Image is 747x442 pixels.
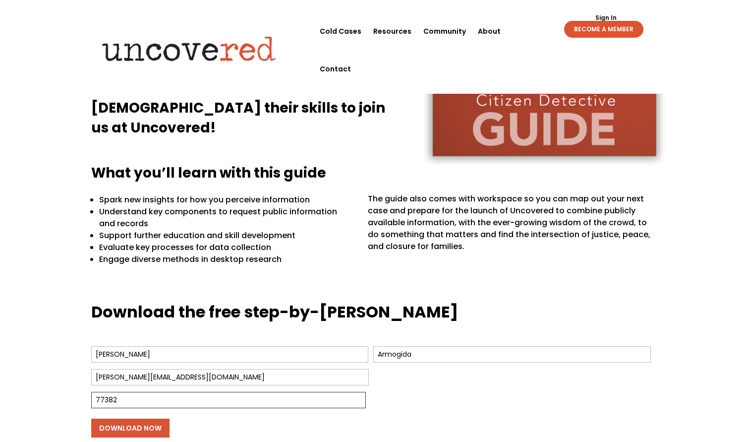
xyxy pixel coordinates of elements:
[590,15,622,21] a: Sign In
[99,230,354,242] p: Support further education and skill development
[423,12,466,50] a: Community
[368,193,650,252] span: The guide also comes with workspace so you can map out your next case and prepare for the launch ...
[91,163,656,188] h4: What you’ll learn with this guide
[91,346,369,363] input: First Name
[99,253,354,265] p: Engage diverse methods in desktop research
[320,50,351,88] a: Contact
[478,12,501,50] a: About
[91,419,170,438] input: Download Now
[91,369,369,385] input: Email
[564,21,643,38] a: BECOME A MEMBER
[99,242,354,253] p: Evaluate key processes for data collection
[99,194,354,206] p: Spark new insights for how you perceive information
[91,392,366,408] input: Zip Code
[320,12,361,50] a: Cold Cases
[373,346,651,363] input: Last Name
[91,301,656,328] h3: Download the free step-by-[PERSON_NAME]
[373,12,411,50] a: Resources
[99,206,354,230] p: Understand key components to request public information and records
[94,29,285,68] img: Uncovered logo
